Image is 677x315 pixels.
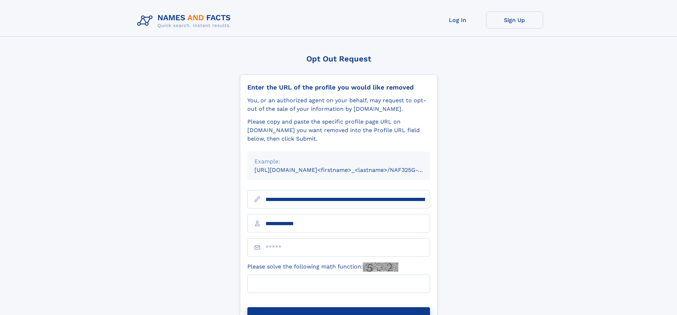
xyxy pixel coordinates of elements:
img: Logo Names and Facts [134,11,237,31]
small: [URL][DOMAIN_NAME]<firstname>_<lastname>/NAF325G-xxxxxxxx [254,167,444,173]
div: You, or an authorized agent on your behalf, may request to opt-out of the sale of your informatio... [247,96,430,113]
div: Example: [254,157,423,166]
a: Sign Up [486,11,543,29]
div: Enter the URL of the profile you would like removed [247,83,430,91]
label: Please solve the following math function: [247,262,398,272]
a: Log In [429,11,486,29]
div: Opt Out Request [240,54,437,63]
div: Please copy and paste the specific profile page URL on [DOMAIN_NAME] you want removed into the Pr... [247,118,430,143]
